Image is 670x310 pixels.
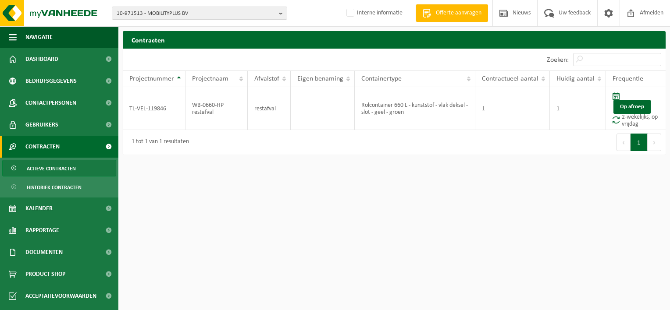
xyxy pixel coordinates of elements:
span: Acceptatievoorwaarden [25,285,96,307]
a: Op afroep [613,100,651,114]
h2: Contracten [123,31,666,48]
td: TL-VEL-119846 [123,87,185,130]
span: Huidig aantal [556,75,595,82]
span: Contracten [25,136,60,158]
span: Afvalstof [254,75,279,82]
span: Containertype [361,75,402,82]
span: Kalender [25,197,53,219]
button: 1 [631,134,648,151]
span: Rapportage [25,219,59,241]
button: Next [648,134,661,151]
span: Gebruikers [25,114,58,136]
span: Historiek contracten [27,179,82,196]
a: Historiek contracten [2,179,116,195]
span: Documenten [25,241,63,263]
td: WB-0660-HP restafval [185,87,248,130]
label: Interne informatie [345,7,403,20]
td: 2-wekelijks, op vrijdag [606,87,666,130]
label: Zoeken: [547,56,569,63]
td: Rolcontainer 660 L - kunststof - vlak deksel - slot - geel - groen [355,87,475,130]
span: Projectnaam [192,75,228,82]
button: Previous [617,134,631,151]
span: Actieve contracten [27,160,76,177]
span: Contractueel aantal [482,75,538,82]
a: Offerte aanvragen [416,4,488,22]
td: 1 [475,87,550,130]
button: 10-971513 - MOBILITYPLUS BV [112,7,287,20]
span: Contactpersonen [25,92,76,114]
span: Eigen benaming [297,75,343,82]
span: Navigatie [25,26,53,48]
span: Frequentie [613,75,643,82]
span: Bedrijfsgegevens [25,70,77,92]
span: Dashboard [25,48,58,70]
span: Offerte aanvragen [434,9,484,18]
span: Projectnummer [129,75,174,82]
td: restafval [248,87,291,130]
td: 1 [550,87,606,130]
span: 10-971513 - MOBILITYPLUS BV [117,7,275,20]
span: Product Shop [25,263,65,285]
a: Actieve contracten [2,160,116,176]
div: 1 tot 1 van 1 resultaten [127,134,189,150]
